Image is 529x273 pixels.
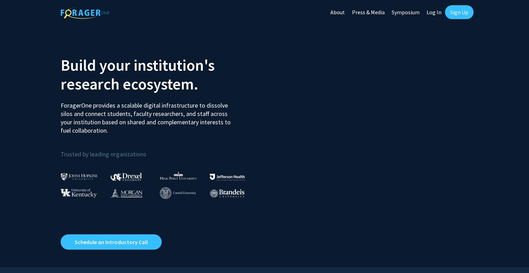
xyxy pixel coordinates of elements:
[210,189,245,198] img: Brandeis University
[61,173,98,180] img: Johns Hopkins University
[61,56,259,93] h2: Build your institution's research ecosystem.
[61,234,162,250] a: Opens in a new tab
[110,188,143,197] img: Morgan State University
[160,171,197,180] img: High Point University
[61,96,236,135] p: ForagerOne provides a scalable digital infrastructure to dissolve silos and connect students, fac...
[61,7,109,19] img: ForagerOne Logo
[445,5,474,19] a: Sign Up
[160,187,196,199] img: Cornell University
[61,188,97,198] img: University of Kentucky
[210,174,245,180] img: Thomas Jefferson University
[61,140,259,159] p: Trusted by leading organizations
[110,173,142,181] img: Drexel University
